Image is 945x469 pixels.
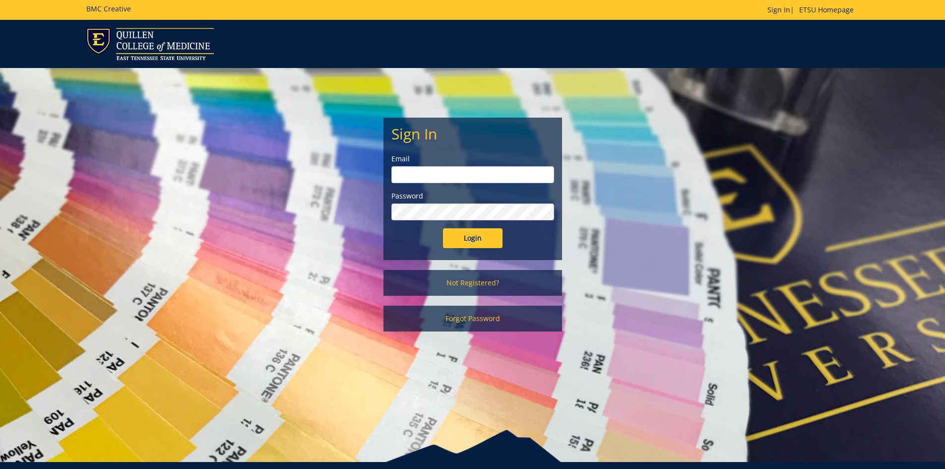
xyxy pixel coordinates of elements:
a: Forgot Password [383,306,562,332]
a: Not Registered? [383,270,562,296]
img: ETSU logo [86,28,214,60]
h5: BMC Creative [86,5,131,12]
label: Password [391,191,554,201]
h2: Sign In [391,126,554,142]
a: Sign In [767,5,790,14]
input: Login [443,228,503,248]
a: ETSU Homepage [794,5,859,14]
p: | [767,5,859,15]
label: Email [391,154,554,164]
